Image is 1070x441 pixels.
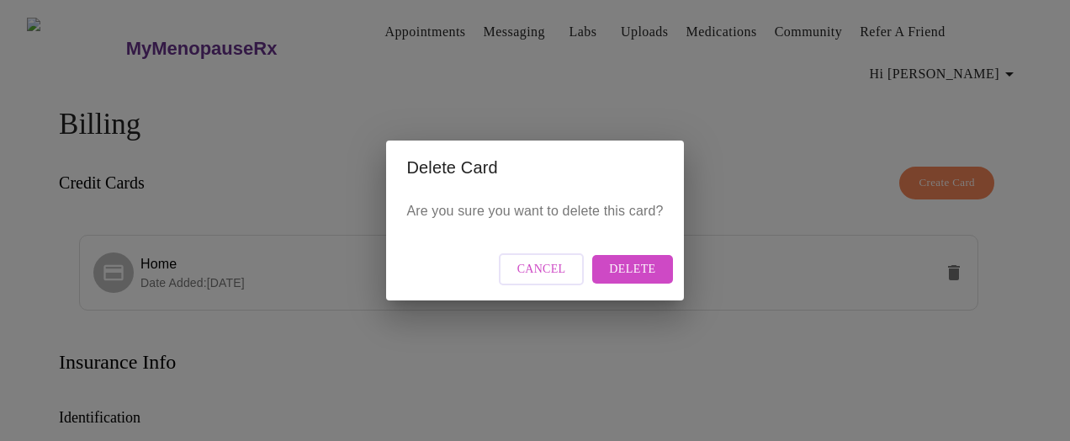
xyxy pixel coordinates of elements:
button: Delete [592,255,672,284]
h2: Delete Card [406,154,663,181]
p: Are you sure you want to delete this card? [406,201,663,221]
span: Delete [609,259,655,280]
button: Cancel [499,253,585,286]
span: Cancel [517,259,566,280]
